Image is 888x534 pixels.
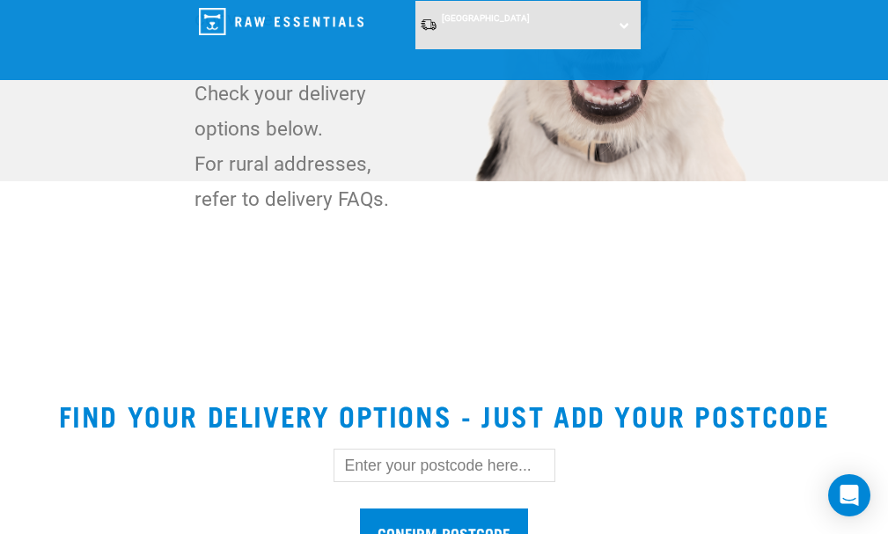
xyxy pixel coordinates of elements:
[199,8,363,35] img: Raw Essentials Logo
[442,13,530,23] span: [GEOGRAPHIC_DATA]
[21,399,867,431] h2: Find your delivery options - just add your postcode
[420,18,437,32] img: van-moving.png
[828,474,870,516] div: Open Intercom Messenger
[334,449,555,482] input: Enter your postcode here...
[194,76,394,216] p: Check your delivery options below. For rural addresses, refer to delivery FAQs.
